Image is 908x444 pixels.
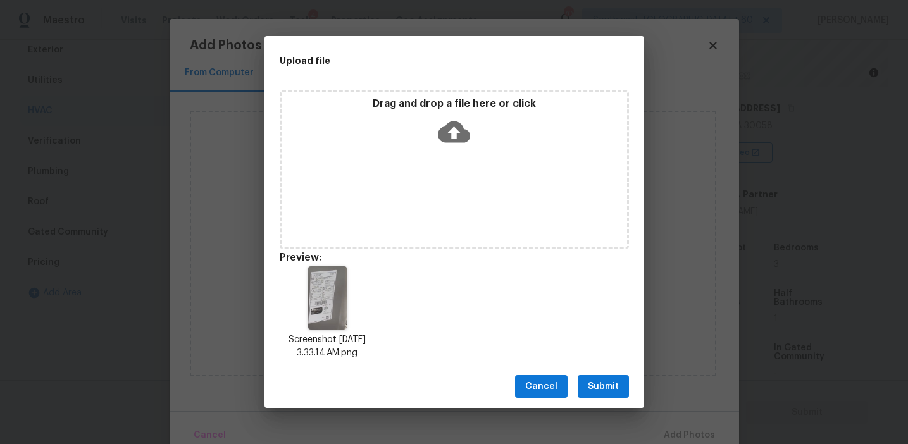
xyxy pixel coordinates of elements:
button: Cancel [515,375,568,398]
img: 538D3FFc51fplLbAAAAAElFTkSuQmCC [308,266,346,330]
span: Cancel [525,379,557,395]
button: Submit [578,375,629,398]
p: Drag and drop a file here or click [282,97,627,111]
span: Submit [588,379,619,395]
h2: Upload file [280,54,572,68]
p: Screenshot [DATE] 3.33.14 AM.png [280,333,376,360]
